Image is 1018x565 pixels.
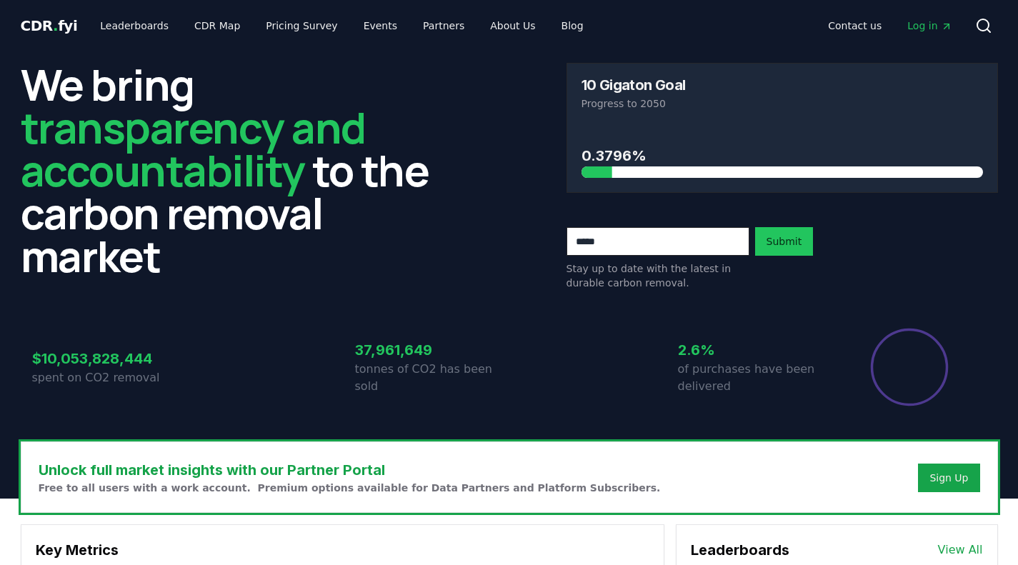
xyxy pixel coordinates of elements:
h3: Key Metrics [36,539,649,561]
p: Free to all users with a work account. Premium options available for Data Partners and Platform S... [39,481,661,495]
span: CDR fyi [21,17,78,34]
h2: We bring to the carbon removal market [21,63,452,277]
h3: 10 Gigaton Goal [582,78,686,92]
a: Sign Up [929,471,968,485]
h3: $10,053,828,444 [32,348,186,369]
h3: 2.6% [678,339,832,361]
a: Pricing Survey [254,13,349,39]
a: Partners [411,13,476,39]
a: CDR Map [183,13,251,39]
a: Events [352,13,409,39]
a: CDR.fyi [21,16,78,36]
nav: Main [89,13,594,39]
h3: 37,961,649 [355,339,509,361]
span: transparency and accountability [21,98,366,199]
a: Blog [550,13,595,39]
button: Submit [755,227,814,256]
a: About Us [479,13,547,39]
div: Percentage of sales delivered [869,327,949,407]
button: Sign Up [918,464,979,492]
h3: Leaderboards [691,539,789,561]
span: . [53,17,58,34]
p: tonnes of CO2 has been sold [355,361,509,395]
span: Log in [907,19,952,33]
nav: Main [817,13,963,39]
a: Log in [896,13,963,39]
h3: Unlock full market insights with our Partner Portal [39,459,661,481]
a: View All [938,541,983,559]
p: spent on CO2 removal [32,369,186,386]
p: Stay up to date with the latest in durable carbon removal. [567,261,749,290]
p: of purchases have been delivered [678,361,832,395]
a: Leaderboards [89,13,180,39]
p: Progress to 2050 [582,96,983,111]
h3: 0.3796% [582,145,983,166]
a: Contact us [817,13,893,39]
